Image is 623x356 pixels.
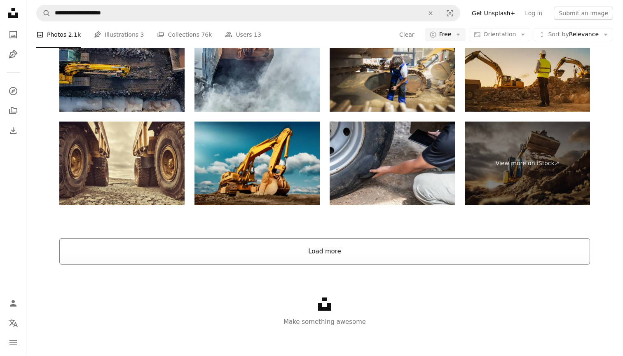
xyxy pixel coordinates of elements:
[425,28,466,41] button: Free
[59,28,185,112] img: Construction building site aerial view showing materials
[469,28,530,41] button: Orientation
[5,335,21,351] button: Menu
[422,5,440,21] button: Clear
[36,5,460,21] form: Find visuals sitewide
[534,28,613,41] button: Sort byRelevance
[439,30,452,39] span: Free
[548,31,569,37] span: Sort by
[194,28,320,112] img: Demolishing building
[225,21,261,48] a: Users 13
[520,7,547,20] a: Log in
[467,7,520,20] a: Get Unsplash+
[5,5,21,23] a: Home — Unsplash
[59,122,185,205] img: Symmetrical Dump Trucks
[330,28,455,112] img: Tools in Use
[5,122,21,139] a: Download History
[37,5,51,21] button: Search Unsplash
[5,46,21,63] a: Illustrations
[5,26,21,43] a: Photos
[399,28,415,41] button: Clear
[465,122,590,205] a: View more on iStock↗
[201,30,212,39] span: 76k
[440,5,460,21] button: Visual search
[554,7,613,20] button: Submit an image
[94,21,144,48] a: Illustrations 3
[465,28,590,112] img: Caucasian Male Urban Planner Wearing Protective Goggles And Using Tablet On Construction Site On ...
[254,30,261,39] span: 13
[194,122,320,205] img: Large excavator on a sunny day
[157,21,212,48] a: Collections 76k
[5,315,21,331] button: Language
[548,30,599,39] span: Relevance
[330,122,455,205] img: A man is kneeling down and looking at a tire
[26,317,623,327] p: Make something awesome
[483,31,516,37] span: Orientation
[5,295,21,311] a: Log in / Sign up
[59,238,590,265] button: Load more
[141,30,144,39] span: 3
[5,103,21,119] a: Collections
[5,83,21,99] a: Explore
